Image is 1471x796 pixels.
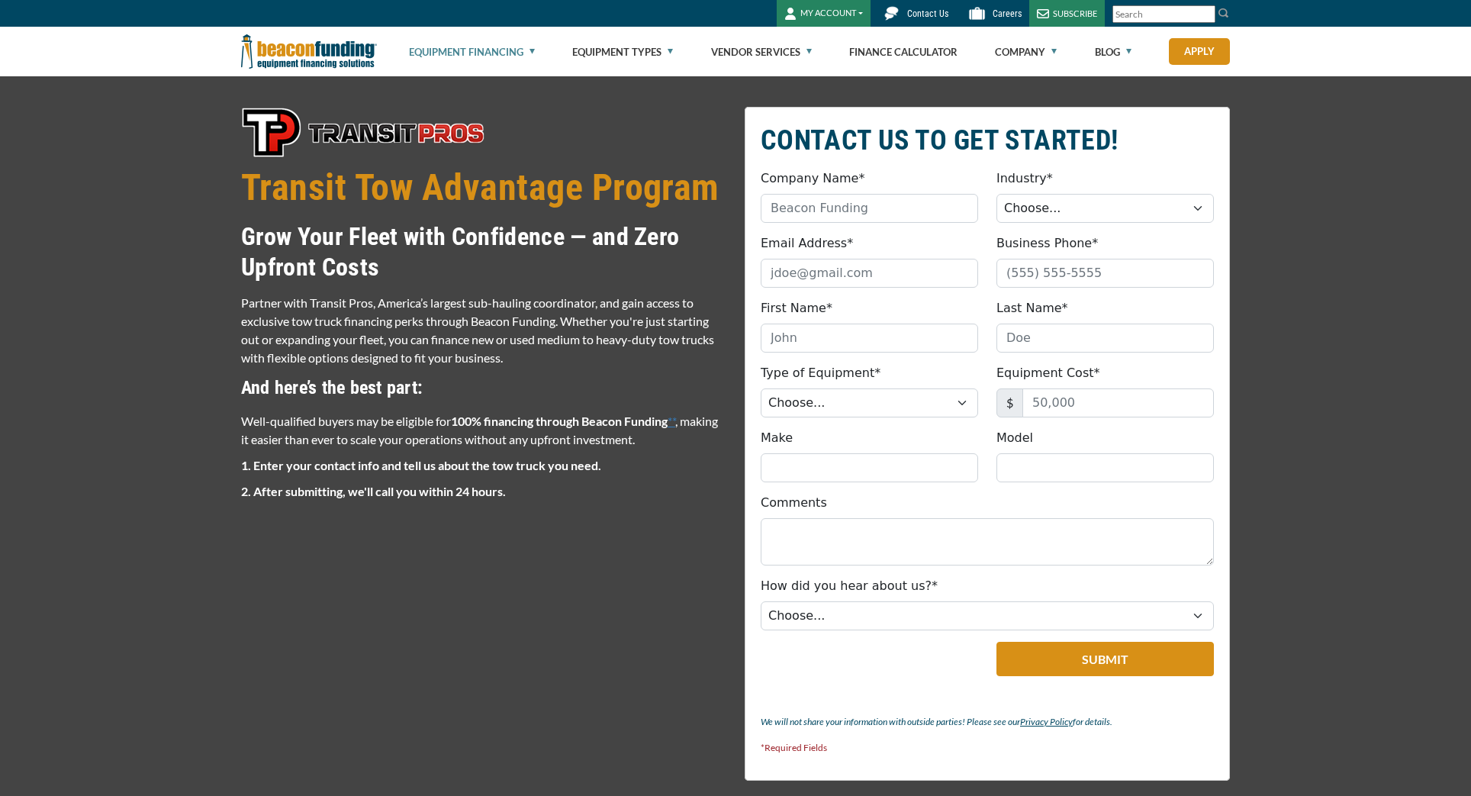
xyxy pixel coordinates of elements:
h4: And here’s the best part: [241,375,726,401]
input: Beacon Funding [761,194,978,223]
input: 50,000 [1022,388,1214,417]
a: Finance Calculator [849,27,958,76]
a: Equipment Types [572,27,673,76]
h1: Transit Tow Advantage Program [241,166,726,210]
input: (555) 555-5555 [996,259,1214,288]
p: Well-qualified buyers may be eligible for , making it easier than ever to scale your operations w... [241,412,726,449]
p: *Required Fields [761,739,1214,757]
label: Equipment Cost* [996,364,1100,382]
label: Comments [761,494,827,512]
label: Company Name* [761,169,864,188]
a: Vendor Services [711,27,812,76]
h2: CONTACT US TO GET STARTED! [761,123,1214,158]
label: How did you hear about us?* [761,577,938,595]
label: Model [996,429,1033,447]
h3: Grow Your Fleet with Confidence — and Zero Upfront Costs [241,221,726,282]
a: Clear search text [1199,8,1212,21]
label: Last Name* [996,299,1068,317]
label: Make [761,429,793,447]
label: Industry* [996,169,1053,188]
label: Type of Equipment* [761,364,880,382]
input: Doe [996,324,1214,353]
img: Search [1218,7,1230,19]
img: Beacon Funding Corporation logo [241,27,377,76]
a: Company [995,27,1057,76]
label: Email Address* [761,234,853,253]
a: Privacy Policy [1020,716,1073,727]
button: Submit [996,642,1214,676]
label: Business Phone* [996,234,1098,253]
input: Search [1112,5,1215,23]
input: John [761,324,978,353]
a: Blog [1095,27,1131,76]
label: First Name* [761,299,832,317]
strong: 100% financing through Beacon Funding [451,414,668,428]
p: We will not share your information with outside parties! Please see our for details. [761,713,1214,731]
strong: 1. Enter your contact info and tell us about the tow truck you need. [241,458,601,472]
span: $ [996,388,1023,417]
img: Transit Pros Logo [241,107,485,158]
input: jdoe@gmail.com [761,259,978,288]
p: Partner with Transit Pros, America’s largest sub-hauling coordinator, and gain access to exclusiv... [241,294,726,367]
iframe: reCAPTCHA [761,642,946,689]
span: Contact Us [907,8,948,19]
a: Apply [1169,38,1230,65]
strong: 2. After submitting, we'll call you within 24 hours. [241,484,506,498]
span: Careers [993,8,1022,19]
a: Equipment Financing [409,27,535,76]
